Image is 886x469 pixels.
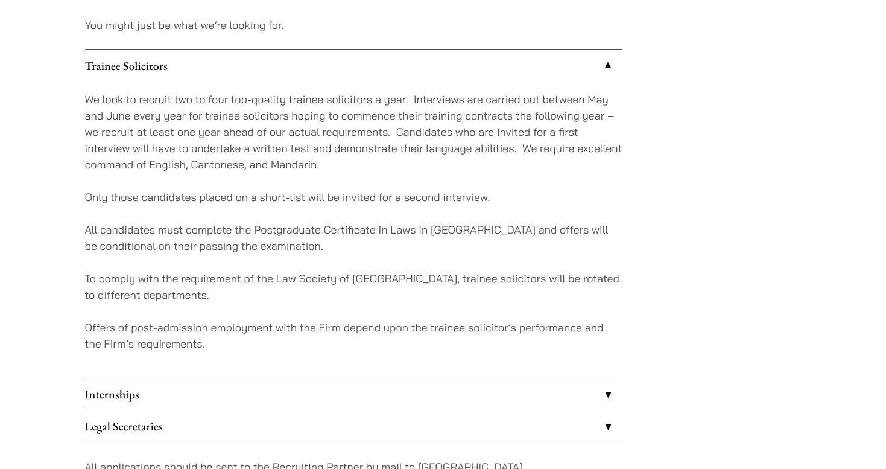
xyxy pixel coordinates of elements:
[85,270,622,303] p: To comply with the requirement of the Law Society of [GEOGRAPHIC_DATA], trainee solicitors will b...
[85,17,622,33] p: You might just be what we’re looking for.
[85,91,622,173] p: We look to recruit two to four top-quality trainee solicitors a year. Interviews are carried out ...
[85,378,622,410] a: Internships
[85,222,622,254] p: All candidates must complete the Postgraduate Certificate in Laws in [GEOGRAPHIC_DATA] and offers...
[85,189,622,205] p: Only those candidates placed on a short-list will be invited for a second interview.
[85,319,622,352] p: Offers of post-admission employment with the Firm depend upon the trainee solicitor’s performance...
[85,81,622,378] div: Trainee Solicitors
[85,410,622,442] a: Legal Secretaries
[85,50,622,81] a: Trainee Solicitors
